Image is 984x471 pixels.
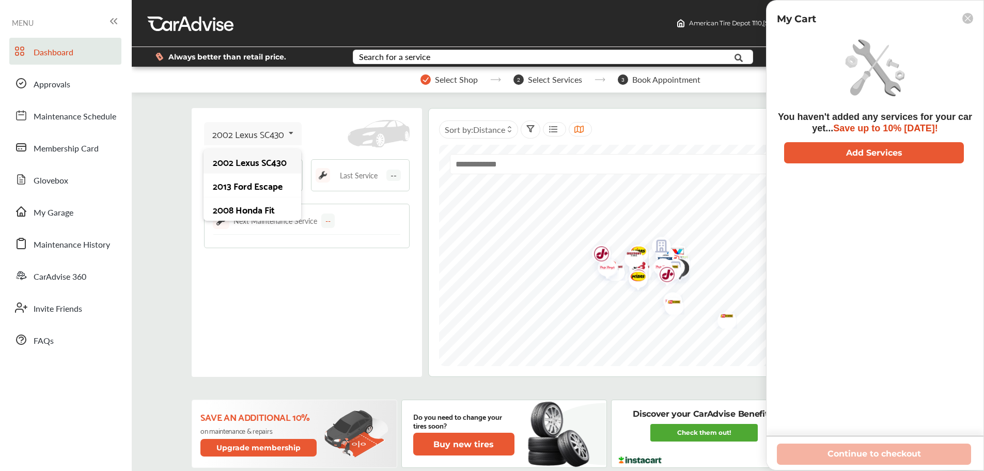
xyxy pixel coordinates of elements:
div: Map marker [598,258,624,281]
img: logo-discount-tire.png [617,245,644,267]
p: on maintenance & repairs [200,427,319,435]
span: Select Shop [435,75,478,84]
a: Buy new tires [413,433,517,455]
span: American Tire Depot 1110 , [STREET_ADDRESS][PERSON_NAME] Clovis , CA 93611 [689,19,920,27]
img: stepper-arrow.e24c07c6.svg [595,78,605,82]
div: Map marker [598,258,624,280]
img: stepper-arrow.e24c07c6.svg [490,78,501,82]
a: Maintenance Schedule [9,102,121,129]
div: Map marker [621,265,647,292]
div: Map marker [710,307,736,329]
img: dollor_label_vector.a70140d1.svg [155,52,163,61]
span: Maintenance Schedule [34,110,116,124]
span: Maintenance History [34,238,110,252]
button: Add Services [784,142,964,163]
div: Map marker [650,260,676,293]
a: Invite Friends [9,294,121,321]
span: Book Appointment [632,75,700,84]
img: update-membership.81812027.svg [324,410,388,458]
span: MENU [12,19,34,27]
span: My Garage [34,206,73,220]
div: Map marker [621,239,647,266]
div: Map marker [663,254,689,285]
div: Map marker [658,253,684,286]
img: logo-valvoline.png [660,239,688,272]
a: My Garage [9,198,121,225]
img: stepper-checkmark.b5569197.svg [420,74,431,85]
div: Map marker [648,241,674,270]
img: Midas+Logo_RGB.png [621,265,648,292]
div: Map marker [655,287,681,320]
a: Check them out! [650,424,758,442]
p: Save an additional 10% [200,411,319,422]
img: logo-jiffylube.png [584,239,612,272]
div: Map marker [644,232,670,264]
span: Approvals [34,78,70,92]
a: Glovebox [9,166,121,193]
button: Upgrade membership [200,439,317,457]
span: Sort by : [445,124,505,135]
img: border-line.da1032d4.svg [213,234,401,235]
span: Distance [473,124,505,135]
p: Discover your CarAdvise Benefits! [633,408,775,420]
a: FAQs [9,326,121,353]
span: -- [386,170,401,181]
img: empty_shop_logo.394c5474.svg [644,232,671,264]
img: Midas+Logo_RGB.png [621,239,649,266]
div: Map marker [584,239,610,272]
div: Search for a service [359,53,430,61]
img: placeholder_car.fcab19be.svg [348,120,410,148]
div: Map marker [617,245,643,267]
div: 2002 Lexus SC430 [212,129,284,139]
p: My Cart [777,13,816,25]
a: Dashboard [9,38,121,65]
div: 2002 Lexus SC430 [213,157,291,167]
span: Glovebox [34,174,68,188]
div: Map marker [590,253,616,286]
div: Map marker [660,239,686,272]
img: logo-pepboys.png [655,287,683,320]
div: Map marker [646,253,671,285]
span: Select Services [528,75,582,84]
div: -- [321,214,335,228]
span: FAQs [34,335,54,348]
canvas: Map [439,145,907,366]
div: Map marker [655,257,681,280]
span: Membership Card [34,142,99,156]
div: Map marker [621,253,647,281]
span: You haven't added any services for your car yet... [778,112,972,133]
span: Dashboard [34,46,73,59]
span: Always better than retail price. [168,53,286,60]
img: logo-les-schwab.png [657,293,684,315]
span: 3 [618,74,628,85]
span: CarAdvise 360 [34,270,86,284]
a: Maintenance History [9,230,121,257]
img: logo-les-schwab.png [710,307,737,329]
a: Approvals [9,70,121,97]
img: instacart-logo.217963cc.svg [617,457,663,464]
span: Save up to 10% [DATE]! [833,123,938,133]
div: Map marker [625,258,651,280]
div: Map marker [655,248,681,280]
img: new-tire.a0c7fe23.svg [527,397,595,470]
span: 2 [513,74,524,85]
div: Map marker [621,263,647,295]
img: header-home-logo.8d720a4f.svg [677,19,685,27]
img: maintenance_logo [316,168,330,183]
img: logo-jiffylube.png [650,260,677,293]
a: CarAdvise 360 [9,262,121,289]
p: Do you need to change your tires soon? [413,412,514,430]
a: Membership Card [9,134,121,161]
div: 2013 Ford Escape [213,180,291,191]
div: Map marker [663,249,689,270]
span: Invite Friends [34,302,82,316]
span: Last Service [340,172,378,179]
div: Map marker [657,293,683,315]
div: 2008 Honda Fit [213,204,291,215]
div: Map marker [591,253,617,286]
button: Buy new tires [413,433,514,455]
